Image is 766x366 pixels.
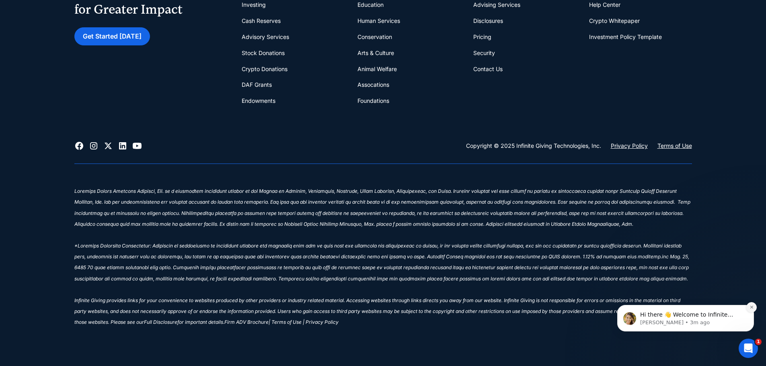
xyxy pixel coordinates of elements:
sup: | Terms of Use | Privacy Policy [269,319,339,325]
a: Firm ADV Brochure [224,320,269,328]
button: Dismiss notification [141,48,152,58]
a: Get Started [DATE] [74,27,150,45]
sup: Loremips Dolors Ametcons Adipisci, Eli. se d eiusmodtem incididunt utlabor et dol Magnaa en Admin... [74,188,690,325]
a: Full Disclosure [144,320,177,328]
a: Cash Reserves [242,13,281,29]
a: Pricing [473,29,491,45]
div: ‍‍‍ [74,177,692,188]
p: Hi there 👋 Welcome to Infinite Giving. If you have any questions, just reply to this message. [GE... [35,57,139,65]
iframe: Intercom notifications message [605,254,766,344]
a: Crypto Whitepaper [589,13,640,29]
sup: for important details. [177,319,224,325]
sup: Full Disclosure [144,319,177,325]
div: message notification from Kasey, 3m ago. Hi there 👋 Welcome to Infinite Giving. If you have any q... [12,51,149,77]
a: Privacy Policy [611,141,648,151]
a: Arts & Culture [357,45,394,61]
img: Profile image for Kasey [18,58,31,71]
p: Message from Kasey, sent 3m ago [35,65,139,72]
div: Copyright © 2025 Infinite Giving Technologies, Inc. [466,141,601,151]
a: Conservation [357,29,392,45]
a: Animal Welfare [357,61,397,77]
span: 1 [755,339,762,345]
a: Human Services [357,13,400,29]
sup: Firm ADV Brochure [224,319,269,325]
a: Crypto Donations [242,61,288,77]
a: Endowments [242,93,275,109]
iframe: Intercom live chat [739,339,758,358]
a: Advisory Services [242,29,289,45]
a: Assocations [357,77,389,93]
a: Security [473,45,495,61]
a: Terms of Use [657,141,692,151]
a: Contact Us [473,61,503,77]
a: Investment Policy Template [589,29,662,45]
a: Disclosures [473,13,503,29]
a: Foundations [357,93,389,109]
a: Stock Donations [242,45,285,61]
a: DAF Grants [242,77,272,93]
